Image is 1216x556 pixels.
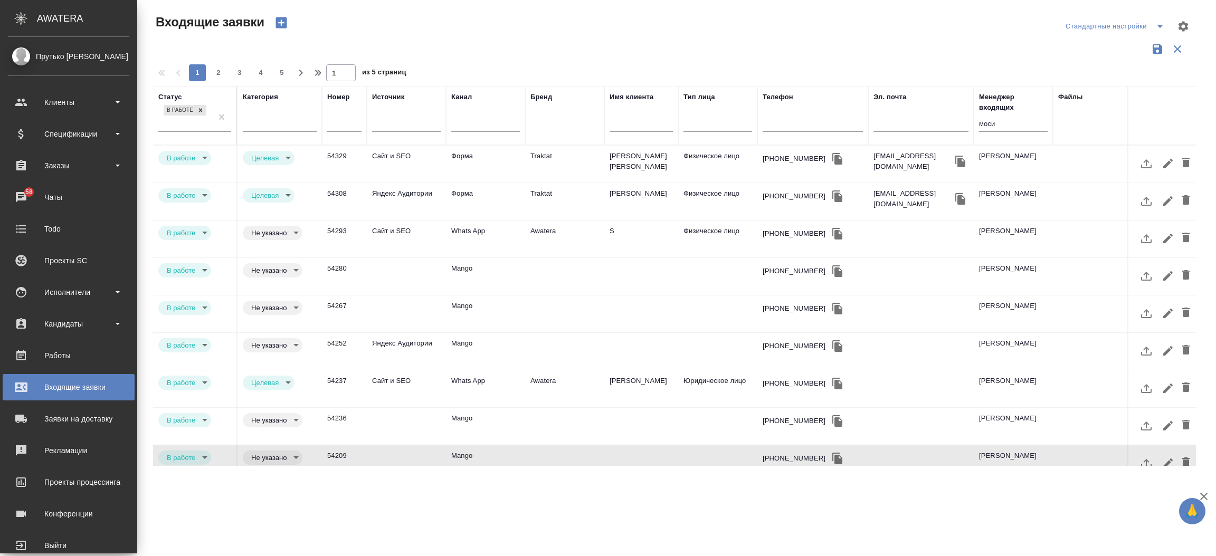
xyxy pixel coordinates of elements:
[1183,500,1201,522] span: 🙏
[8,538,129,553] div: Выйти
[763,154,825,164] div: [PHONE_NUMBER]
[243,188,294,203] div: В работе
[830,226,845,242] button: Скопировать
[1159,338,1177,363] button: Редактировать
[243,151,294,165] div: В работе
[1134,301,1159,326] button: Загрузить файл
[974,333,1053,370] td: [PERSON_NAME]
[446,370,525,407] td: Whats App
[248,191,282,200] button: Целевая
[8,94,129,110] div: Клиенты
[243,301,302,315] div: В работе
[1159,376,1177,401] button: Редактировать
[1177,226,1195,251] button: Удалить
[525,370,604,407] td: Awatera
[1134,413,1159,438] button: Загрузить файл
[1159,226,1177,251] button: Редактировать
[164,105,195,116] div: В работе
[763,228,825,239] div: [PHONE_NUMBER]
[243,450,302,465] div: В работе
[248,416,290,425] button: Не указано
[1159,450,1177,476] button: Редактировать
[322,445,367,482] td: 54209
[8,51,129,62] div: Прутько [PERSON_NAME]
[372,92,404,102] div: Источник
[248,341,290,350] button: Не указано
[248,453,290,462] button: Не указано
[446,183,525,220] td: Форма
[763,303,825,314] div: [PHONE_NUMBER]
[322,183,367,220] td: 54308
[243,338,302,352] div: В работе
[1167,39,1187,59] button: Сбросить фильтры
[248,266,290,275] button: Не указано
[525,183,604,220] td: Traktat
[763,191,825,202] div: [PHONE_NUMBER]
[243,92,278,102] div: Категория
[830,188,845,204] button: Скопировать
[8,126,129,142] div: Спецификации
[974,183,1053,220] td: [PERSON_NAME]
[322,146,367,183] td: 54329
[1177,151,1195,176] button: Удалить
[763,416,825,426] div: [PHONE_NUMBER]
[248,378,282,387] button: Целевая
[979,92,1048,113] div: Менеджер входящих
[3,184,135,210] a: 58Чаты
[362,66,406,81] span: из 5 страниц
[158,92,182,102] div: Статус
[164,378,198,387] button: В работе
[158,263,211,277] div: В работе
[953,154,968,169] button: Скопировать
[873,188,953,209] p: [EMAIL_ADDRESS][DOMAIN_NAME]
[1134,450,1159,476] button: Загрузить файл
[248,228,290,237] button: Не указано
[678,221,757,257] td: Физическое лицо
[367,221,446,257] td: Сайт и SEO
[1159,151,1177,176] button: Редактировать
[1134,151,1159,176] button: Загрузить файл
[1058,92,1082,102] div: Файлы
[3,374,135,400] a: Входящие заявки
[451,92,472,102] div: Канал
[974,146,1053,183] td: [PERSON_NAME]
[273,68,290,78] span: 5
[1134,338,1159,363] button: Загрузить файл
[446,408,525,445] td: Mango
[164,191,198,200] button: В работе
[8,474,129,490] div: Проекты процессинга
[37,8,137,29] div: AWATERA
[1177,301,1195,326] button: Удалить
[683,92,715,102] div: Тип лица
[8,189,129,205] div: Чаты
[243,263,302,277] div: В работе
[763,453,825,464] div: [PHONE_NUMBER]
[163,104,207,117] div: В работе
[763,341,825,351] div: [PHONE_NUMBER]
[248,154,282,162] button: Целевая
[322,221,367,257] td: 54293
[1177,413,1195,438] button: Удалить
[525,146,604,183] td: Traktat
[158,301,211,315] div: В работе
[367,183,446,220] td: Яндекс Аудитории
[164,228,198,237] button: В работе
[158,450,211,465] div: В работе
[322,258,367,295] td: 54280
[873,92,906,102] div: Эл. почта
[164,266,198,275] button: В работе
[446,295,525,332] td: Mango
[953,191,968,207] button: Скопировать
[158,413,211,427] div: В работе
[610,92,653,102] div: Имя клиента
[604,183,678,220] td: [PERSON_NAME]
[3,406,135,432] a: Заявки на доставку
[1171,14,1196,39] span: Настроить таблицу
[8,316,129,332] div: Кандидаты
[830,338,845,354] button: Скопировать
[446,445,525,482] td: Mango
[164,154,198,162] button: В работе
[243,226,302,240] div: В работе
[3,216,135,242] a: Todo
[243,413,302,427] div: В работе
